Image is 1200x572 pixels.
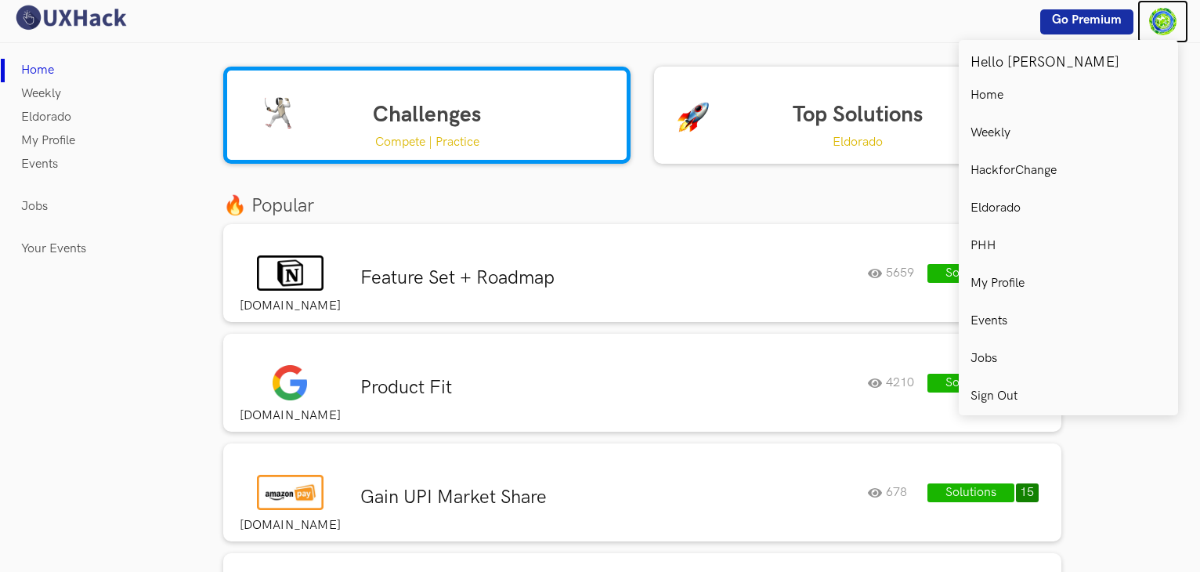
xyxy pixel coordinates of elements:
p: Eldorado [833,132,883,152]
a: HackforChange [959,152,1178,190]
a: [DOMAIN_NAME]Feature Set + Roadmap5659Solutions5 [223,224,1061,334]
a: Events [21,153,58,176]
img: rocket [678,101,709,132]
h3: Feature Set + Roadmap [360,266,855,290]
button: 15 [1016,483,1039,502]
a: Challenges [223,67,631,164]
a: Weekly [21,82,61,106]
p: PHH [970,239,996,253]
p: Eldorado [970,201,1021,215]
a: Go Premium [1040,9,1133,34]
div: 4210 [868,374,926,393]
a: My Profile [959,265,1178,302]
a: Home [21,59,54,82]
a: [DOMAIN_NAME]Product Fit4210Solutions21 [223,334,1061,443]
img: UXHack logo [12,4,129,31]
a: Jobs [21,195,48,219]
a: Eldorado [21,106,71,129]
label: [DOMAIN_NAME] [231,299,349,314]
div: 🔥 Popular [211,192,1073,220]
p: Events [970,314,1007,328]
p: My Profile [970,277,1025,291]
a: Eldorado [959,190,1178,227]
img: Notion_logo_0709210959 [257,255,323,291]
label: [DOMAIN_NAME] [231,408,349,424]
p: Jobs [970,352,997,366]
a: Top Solutions [654,67,1061,164]
h3: Product Fit [360,376,855,400]
h3: Gain UPI Market Share [360,486,855,509]
p: Weekly [970,126,1010,140]
button: Solutions [927,374,1014,393]
p: HackforChange [970,164,1057,178]
a: PHH [959,227,1178,265]
a: Sign Out [959,378,1178,415]
div: 678 [868,483,926,502]
p: Compete | Practice [375,132,479,152]
a: Events [959,302,1178,340]
a: Your Events [21,237,86,261]
img: Google_logo_0208241137 [273,365,307,400]
span: Go Premium [1052,13,1122,28]
img: Amazon_Pay_logo_0709211000 [257,475,323,510]
button: Solutions [927,264,1014,283]
p: Sign Out [970,389,1017,404]
a: Jobs [959,340,1178,378]
button: Solutions [927,483,1014,502]
span: Hello [PERSON_NAME] [970,54,1119,71]
a: Home [959,77,1178,114]
label: [DOMAIN_NAME] [231,518,349,534]
img: Your profile pic [1149,8,1177,35]
img: sword [262,97,294,129]
p: Home [970,89,1003,103]
div: 5659 [868,264,926,283]
a: My Profile [21,129,75,153]
a: Weekly [959,114,1178,152]
a: [DOMAIN_NAME]Gain UPI Market Share678Solutions15 [223,443,1061,553]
